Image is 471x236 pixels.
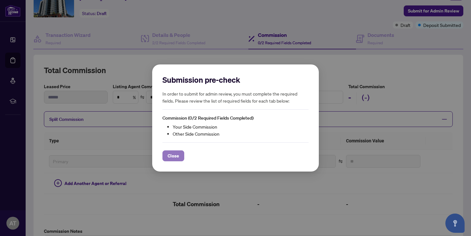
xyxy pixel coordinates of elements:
[162,150,184,161] button: Close
[162,90,309,104] h5: In order to submit for admin review, you must complete the required fields. Please review the lis...
[445,214,465,233] button: Open asap
[173,123,309,130] li: Your Side Commission
[168,151,179,161] span: Close
[162,75,309,85] h2: Submission pre-check
[173,130,309,137] li: Other Side Commission
[162,115,253,121] span: Commission (0/2 Required Fields Completed)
